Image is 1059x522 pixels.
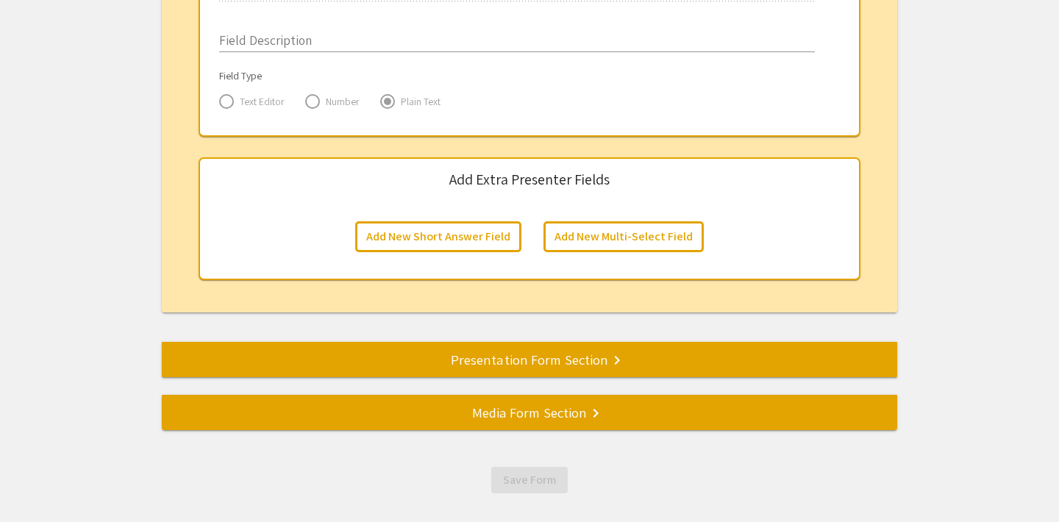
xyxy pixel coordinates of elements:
button: Add New Short Answer Field [355,221,521,252]
div: Presentation Form Section [162,349,897,370]
span: Plain Text [395,94,441,109]
button: Add New Multi-Select Field [543,221,704,252]
span: Number [320,94,360,109]
mat-label: Field Type [219,69,262,82]
mat-icon: keyboard_arrow_right [587,404,605,422]
button: Save Form [491,467,568,493]
mat-expansion-panel-header: Presentation Form Section [162,342,897,377]
mat-icon: keyboard_arrow_right [608,351,626,369]
div: Media Form Section [162,402,897,423]
mat-expansion-panel-header: Media Form Section [162,395,897,430]
h5: Add Extra Presenter Fields [449,171,610,188]
span: Save Form [503,472,556,487]
span: Text Editor [234,94,285,109]
iframe: Chat [11,456,63,511]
